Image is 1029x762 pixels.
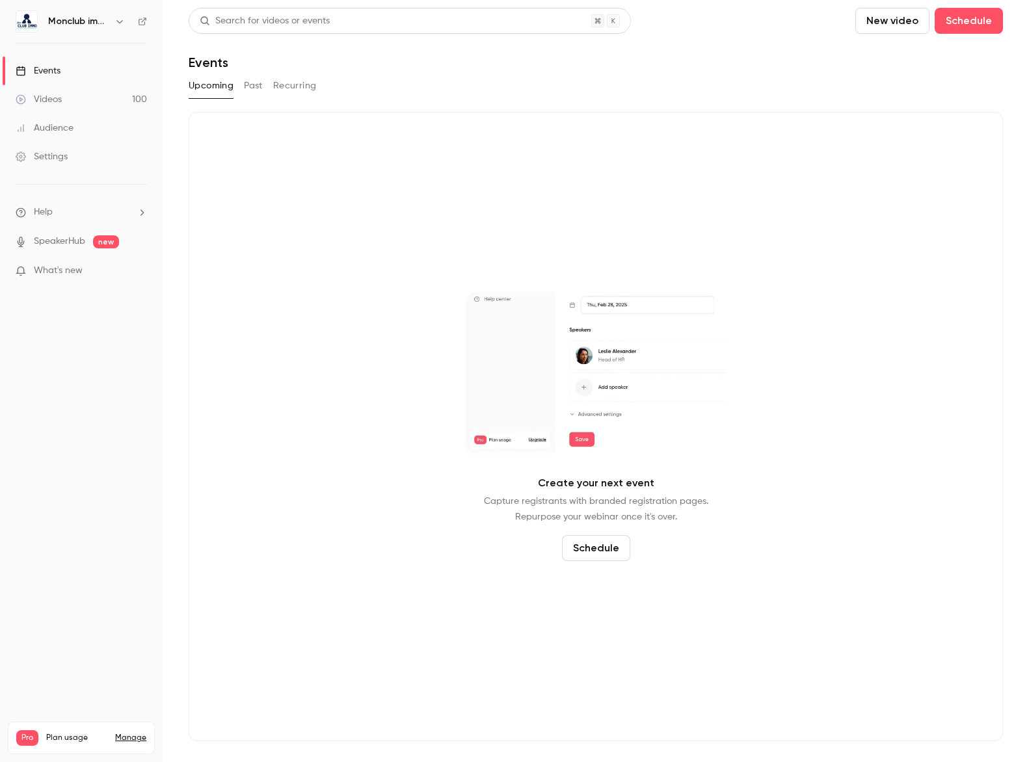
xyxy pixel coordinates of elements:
div: Audience [16,122,73,135]
div: Videos [16,93,62,106]
li: help-dropdown-opener [16,205,147,219]
div: Search for videos or events [200,14,330,28]
p: Capture registrants with branded registration pages. Repurpose your webinar once it's over. [484,493,708,525]
button: Upcoming [189,75,234,96]
button: New video [855,8,929,34]
h6: Monclub immo [48,15,109,28]
iframe: Noticeable Trigger [131,265,147,277]
img: Monclub immo [16,11,37,32]
p: Create your next event [538,475,654,491]
button: Recurring [273,75,317,96]
button: Schedule [935,8,1003,34]
span: What's new [34,264,83,278]
a: SpeakerHub [34,235,85,248]
button: Schedule [562,535,630,561]
div: Events [16,64,60,77]
span: Help [34,205,53,219]
h1: Events [189,55,228,70]
span: Pro [16,730,38,746]
span: Plan usage [46,733,107,743]
span: new [93,235,119,248]
a: Manage [115,733,146,743]
div: Settings [16,150,68,163]
button: Past [244,75,263,96]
